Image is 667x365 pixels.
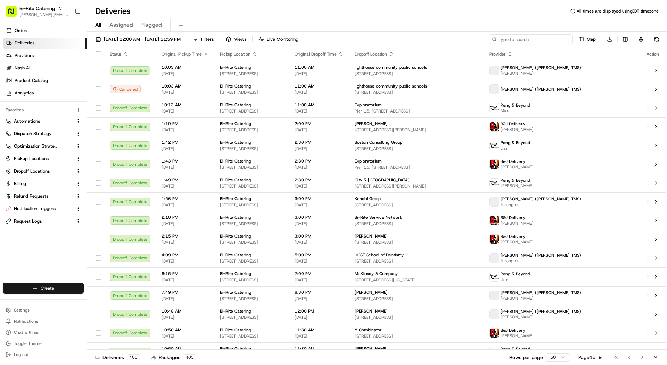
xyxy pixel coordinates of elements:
span: Pickup Locations [14,156,49,162]
span: UCSF School of Dentistry [355,252,404,258]
span: Dropoff Location [355,51,387,57]
span: 8:30 PM [295,290,344,295]
span: [PERSON_NAME] [355,233,388,239]
button: Refresh [652,34,661,44]
img: profile_peng_cartwheel.jpg [490,141,499,150]
span: jinrong ou [501,202,581,207]
span: [DATE] 12:00 AM - [DATE] 11:59 PM [104,36,181,42]
span: Live Monitoring [267,36,298,42]
button: Start new chat [118,68,126,76]
span: Peng & Beyond [501,102,530,108]
span: Pier 15, [STREET_ADDRESS] [355,165,478,170]
a: Refund Requests [6,193,73,199]
img: 4037041995827_4c49e92c6e3ed2e3ec13_72.png [15,66,27,78]
span: Filters [201,36,214,42]
span: [STREET_ADDRESS] [220,333,283,339]
span: Flagged [141,21,162,29]
span: Refund Requests [14,193,48,199]
span: Boston Consulting Group [355,140,402,145]
span: Bi-Rite Catering [220,121,251,126]
div: Start new chat [31,66,114,73]
button: Optimization Strategy [3,141,84,152]
span: 1:49 PM [162,177,209,183]
span: Nash AI [15,65,30,71]
span: [DATE] [162,333,209,339]
span: [STREET_ADDRESS] [220,240,283,245]
span: jinrong ou [501,258,581,264]
span: [DATE] [295,90,344,95]
span: [PERSON_NAME] ([PERSON_NAME] TMS) [501,309,581,314]
img: ezil cloma [7,119,18,131]
span: Map [587,36,596,42]
span: [DATE] [295,71,344,76]
span: Bi-Rite Catering [220,158,251,164]
img: profile_peng_cartwheel.jpg [490,347,499,356]
span: ezil cloma [22,126,42,132]
span: Settings [14,307,30,313]
span: Bi-Rite Catering [220,308,251,314]
span: nakirzaman [22,107,46,113]
input: Clear [18,44,115,52]
span: [PERSON_NAME] ([PERSON_NAME] TMS) [501,65,581,70]
span: [DATE] [162,296,209,301]
span: [PERSON_NAME] [501,221,534,226]
span: [STREET_ADDRESS] [220,127,283,133]
span: Pier 15, [STREET_ADDRESS] [355,108,478,114]
span: Exploratorium [355,102,382,108]
span: [STREET_ADDRESS] [355,202,478,208]
span: 1:42 PM [162,140,209,145]
span: lighthouse community public schools [355,65,427,70]
span: Bi-Rite Catering [220,290,251,295]
div: Page 1 of 9 [578,354,602,361]
span: Peng & Beyond [501,140,530,146]
span: B&J Delivery [501,121,525,127]
img: profile_bj_cartwheel_2man.png [490,160,499,169]
span: [PERSON_NAME] ([PERSON_NAME] TMS) [501,290,581,296]
span: 1:56 PM [162,196,209,201]
button: Chat with us! [3,327,84,337]
span: B&J Delivery [501,159,525,164]
span: [STREET_ADDRESS][PERSON_NAME] [355,183,478,189]
button: Dropoff Locations [3,166,84,177]
p: Rows per page [509,354,543,361]
span: B&J Delivery [501,234,525,239]
span: Peng & Beyond [501,271,530,277]
span: 11:30 AM [295,346,344,351]
span: Original Pickup Time [162,51,202,57]
span: Create [41,285,54,291]
span: 11:00 AM [295,83,344,89]
span: • [44,126,46,132]
span: [PERSON_NAME][EMAIL_ADDRESS][DOMAIN_NAME] [19,12,69,17]
a: Request Logs [6,218,73,224]
span: All times are displayed using EDT timezone [577,8,659,14]
span: [STREET_ADDRESS] [355,296,478,301]
span: Bi-Rite Catering [220,252,251,258]
button: Create [3,283,84,294]
img: profile_bj_cartwheel_2man.png [490,122,499,131]
span: 2:00 PM [295,121,344,126]
span: Assigned [109,21,133,29]
a: Providers [3,50,87,61]
span: [STREET_ADDRESS] [220,90,283,95]
a: 💻API Documentation [56,152,114,165]
button: Settings [3,305,84,315]
span: McKinsey & Company [355,271,398,276]
a: Notification Triggers [6,206,73,212]
span: Chat with us! [14,330,39,335]
a: Billing [6,181,73,187]
span: [PERSON_NAME] [501,314,581,320]
img: 1736555255976-a54dd68f-1ca7-489b-9aae-adbdc363a1c4 [7,66,19,78]
span: Pickup Location [220,51,250,57]
a: Analytics [3,88,87,99]
span: Deliveries [15,40,34,46]
span: [STREET_ADDRESS] [355,315,478,320]
span: [DATE] [295,146,344,151]
span: Peng & Beyond [501,346,530,352]
span: Bi-Rite Catering [19,5,55,12]
span: Billing [14,181,26,187]
div: 403 [183,354,196,360]
span: Bi-Rite Catering [220,140,251,145]
span: [DATE] [162,240,209,245]
img: profile_bj_cartwheel_2man.png [490,329,499,338]
a: Powered byPylon [49,172,84,177]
